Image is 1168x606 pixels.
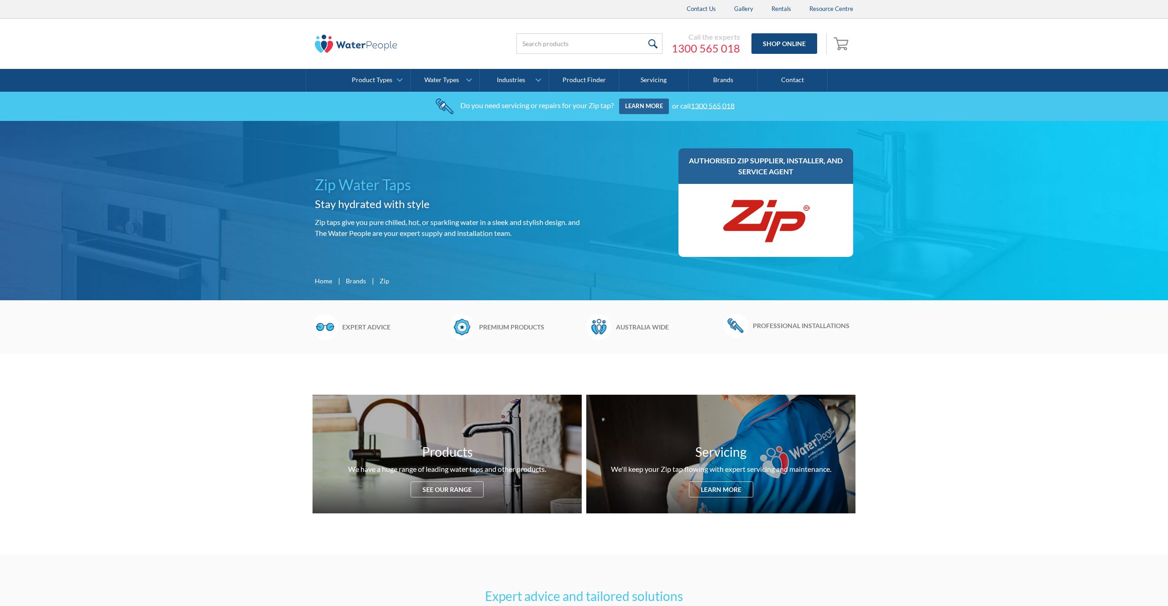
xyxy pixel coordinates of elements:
input: Search products [516,33,662,54]
h3: Expert advice and tailored solutions [315,586,853,606]
img: Glasses [313,314,338,340]
h6: Expert advice [342,322,445,332]
a: Servicing [619,69,688,92]
a: Water Types [411,69,480,92]
h6: Australia wide [616,322,719,332]
h6: Premium products [479,322,582,332]
a: ServicingWe'll keep your Zip tap flowing with expert servicing and maintenance.Learn more [586,395,855,513]
div: | [337,275,341,286]
img: The Water People [315,35,397,53]
div: We'll keep your Zip tap flowing with expert servicing and maintenance. [611,464,831,475]
img: shopping cart [834,36,851,51]
h2: Stay hydrated with style [315,196,580,212]
h3: Servicing [695,442,746,461]
h3: Products [422,442,473,461]
h3: Authorised Zip supplier, installer, and service agent [688,155,844,177]
a: ProductsWe have a huge range of leading water taps and other products.See our range [313,395,582,513]
a: Shop Online [751,33,817,54]
img: Waterpeople Symbol [586,314,611,340]
a: Product Finder [549,69,619,92]
div: Zip [380,276,389,286]
div: Water Types [424,76,459,84]
img: Zip [720,193,812,248]
img: Wrench [723,314,748,337]
h6: Professional installations [753,321,855,330]
a: Brands [346,276,366,286]
p: Zip taps give you pure chilled, hot, or sparkling water in a sleek and stylish design. and The Wa... [315,217,580,239]
a: 1300 565 018 [691,101,735,110]
a: Product Types [341,69,410,92]
img: Badge [449,314,474,340]
a: Learn more [619,99,669,114]
div: See our range [411,481,484,497]
h1: Zip Water Taps [315,174,580,196]
div: Product Types [352,76,392,84]
div: | [370,275,375,286]
div: Industries [497,76,525,84]
a: Industries [480,69,549,92]
div: We have a huge range of leading water taps and other products. [348,464,546,475]
div: or call [672,101,735,110]
a: Brands [688,69,758,92]
a: Home [315,276,332,286]
div: Do you need servicing or repairs for your Zip tap? [460,101,614,110]
div: Learn more [689,481,753,497]
a: Contact [758,69,827,92]
a: 1300 565 018 [672,42,740,55]
a: Open empty cart [831,33,853,55]
div: Call the experts [672,32,740,42]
